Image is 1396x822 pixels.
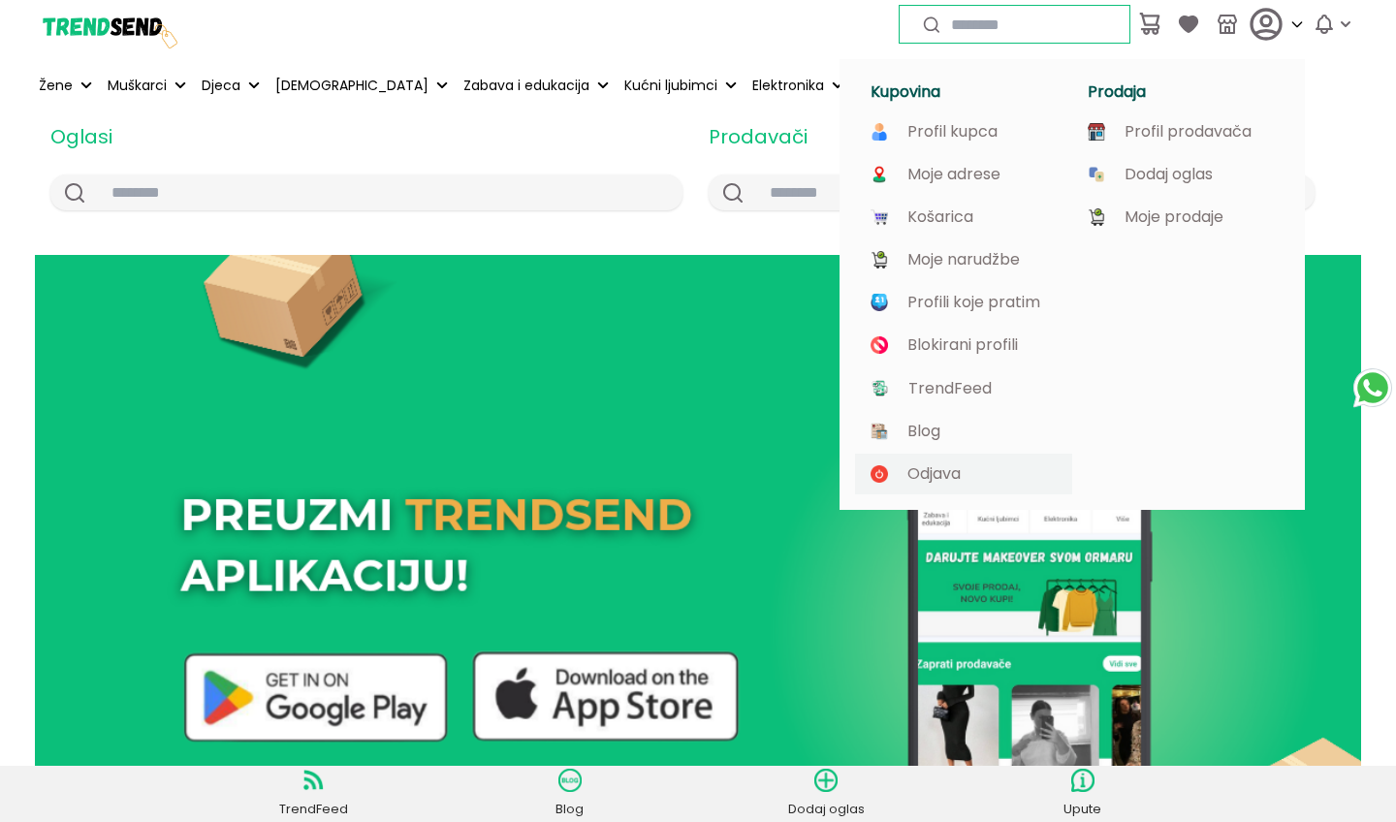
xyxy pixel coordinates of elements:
h1: Prodaja [1088,82,1282,102]
p: [DEMOGRAPHIC_DATA] [275,76,428,96]
p: Moje adrese [907,166,1000,183]
p: Djeca [202,76,240,96]
h2: Oglasi [50,122,682,151]
p: Profil prodavača [1125,123,1252,141]
p: Blog [526,800,614,819]
p: Dodaj oglas [782,800,870,819]
a: Profil kupca [871,123,1057,141]
p: Profil kupca [907,123,998,141]
p: Blog [907,423,940,440]
button: Elektronika [748,64,847,107]
p: TrendFeed [908,380,992,397]
p: Elektronika [752,76,824,96]
img: image [871,379,889,397]
p: Muškarci [108,76,167,96]
a: Blog [871,423,1057,440]
img: image [871,208,888,226]
button: Djeca [198,64,264,107]
img: image [871,336,888,354]
p: Upute [1039,800,1126,819]
a: Upute [1039,769,1126,819]
img: image [871,423,888,440]
p: Moje narudžbe [907,251,1020,269]
a: Moje adrese [871,166,1057,183]
img: image [871,251,888,269]
h2: Prodavači [709,122,1315,151]
a: Moje narudžbe [871,251,1057,269]
h1: Kupovina [871,82,1064,102]
img: image [1088,208,1105,226]
a: Moje prodaje [1088,208,1274,226]
a: Košarica [871,208,1057,226]
img: image [871,294,888,311]
p: Dodaj oglas [1125,166,1213,183]
p: Žene [39,76,73,96]
a: Blokirani profili [871,336,1057,354]
a: Dodaj oglas [782,769,870,819]
p: Profili koje pratim [907,294,1040,311]
p: Kućni ljubimci [624,76,717,96]
p: Blokirani profili [907,336,1018,354]
button: Kućni ljubimci [620,64,741,107]
img: image [871,465,888,483]
button: Zabava i edukacija [460,64,613,107]
p: Zabava i edukacija [463,76,589,96]
a: Profili koje pratim [871,294,1057,311]
p: Košarica [907,208,973,226]
p: TrendFeed [270,800,357,819]
p: Odjava [907,465,961,483]
img: image [871,123,888,141]
a: TrendFeed [270,769,357,819]
a: Profil prodavača [1088,123,1274,141]
img: image [1088,166,1105,183]
img: image [1088,123,1105,141]
a: Blog [526,769,614,819]
a: Dodaj oglas [1088,166,1274,183]
button: [DEMOGRAPHIC_DATA] [271,64,452,107]
img: image [871,166,888,183]
a: TrendFeed [871,379,1057,397]
button: Žene [35,64,96,107]
p: Moje prodaje [1125,208,1223,226]
button: Muškarci [104,64,190,107]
